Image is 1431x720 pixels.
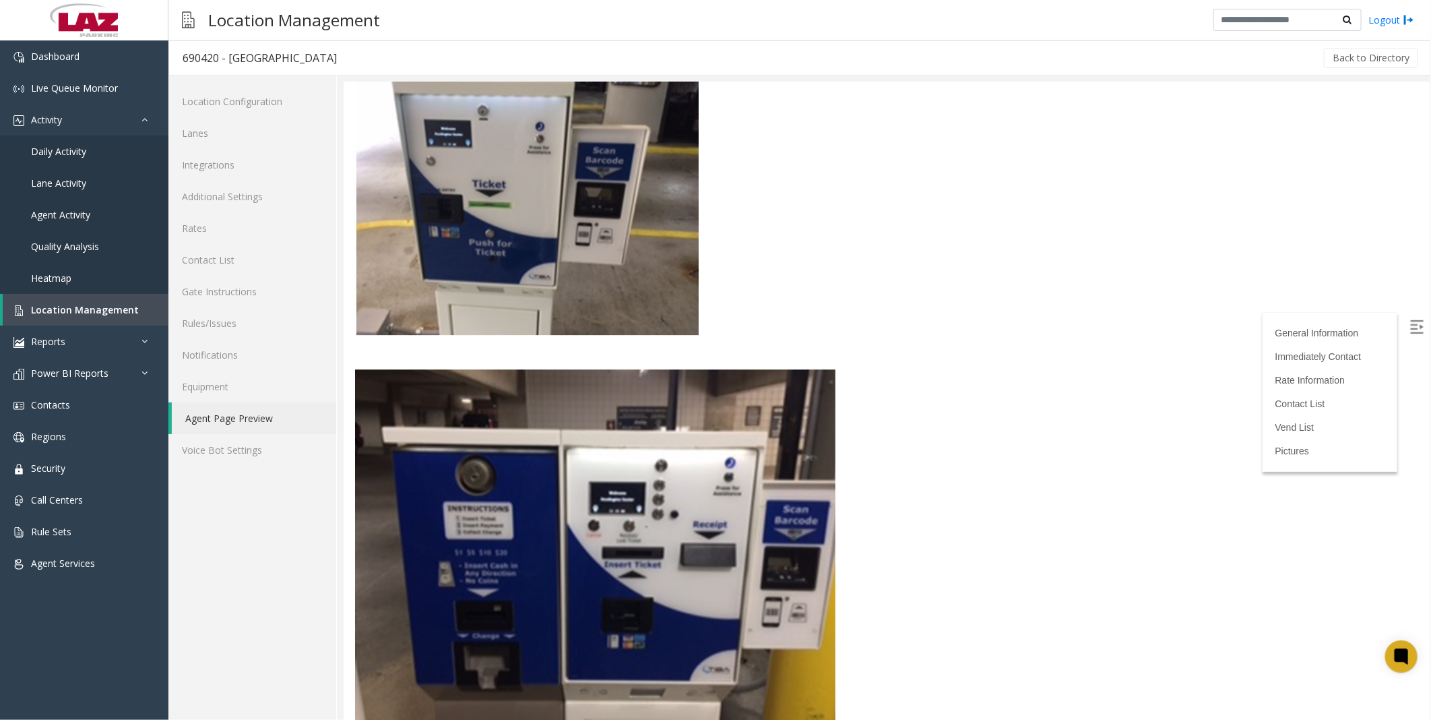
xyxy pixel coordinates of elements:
a: Lanes [168,117,336,149]
img: 'icon' [13,400,24,411]
a: Gate Instructions [168,276,336,307]
a: Notifications [168,339,336,371]
img: pageIcon [182,3,195,36]
img: 'icon' [13,305,24,316]
span: Call Centers [31,493,83,506]
span: Location Management [31,303,139,316]
span: Activity [31,113,62,126]
a: Logout [1368,13,1414,27]
a: Contact List [932,316,982,327]
span: Reports [31,335,65,348]
img: 'icon' [13,464,24,475]
img: logout [1403,13,1414,27]
img: f77dba1470c841a89d655f2d61adfce5.jpg [10,286,492,638]
img: 'icon' [13,52,24,63]
span: Regions [31,430,66,443]
img: 'icon' [13,84,24,94]
span: Power BI Reports [31,367,108,380]
a: Integrations [168,149,336,181]
img: 'icon' [13,337,24,348]
img: 'icon' [13,559,24,570]
span: Security [31,462,65,475]
img: 'icon' [13,432,24,443]
a: Immediately Contact [932,269,1018,280]
a: Rate Information [932,293,1002,303]
a: General Information [932,245,1015,256]
span: Contacts [31,398,70,411]
img: 'icon' [13,115,24,126]
span: Dashboard [31,50,79,63]
div: 690420 - [GEOGRAPHIC_DATA] [183,49,337,67]
span: Lane Activity [31,177,86,189]
span: Agent Services [31,557,95,570]
a: Voice Bot Settings [168,434,336,466]
span: Live Queue Monitor [31,82,118,94]
a: Additional Settings [168,181,336,212]
a: Pictures [932,363,966,374]
img: 'icon' [13,369,24,380]
span: Quality Analysis [31,240,99,253]
a: Location Management [3,294,168,326]
span: Rule Sets [31,525,71,538]
a: Agent Page Preview [172,402,336,434]
h3: Location Management [201,3,387,36]
img: 'icon' [13,527,24,538]
span: Heatmap [31,272,71,284]
button: Back to Directory [1324,48,1418,68]
img: Open/Close Sidebar Menu [1067,238,1080,251]
span: Agent Activity [31,208,90,221]
a: Rules/Issues [168,307,336,339]
a: Equipment [168,371,336,402]
a: Location Configuration [168,86,336,117]
a: Rates [168,212,336,244]
a: Contact List [168,244,336,276]
a: Vend List [932,340,971,351]
img: 'icon' [13,496,24,506]
span: Daily Activity [31,145,86,158]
